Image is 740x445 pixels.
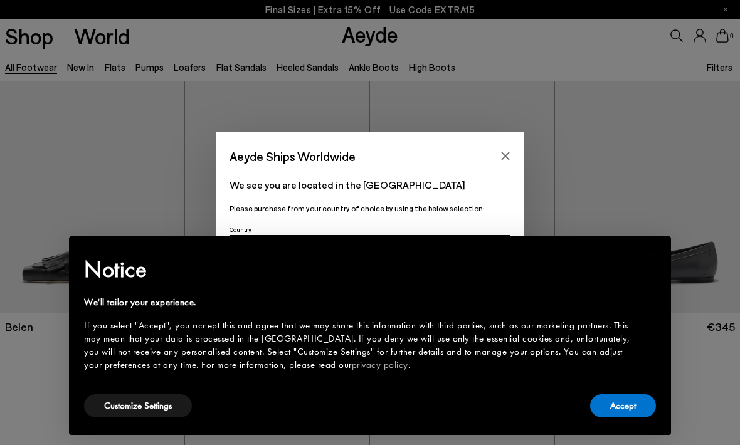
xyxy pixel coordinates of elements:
[590,394,656,417] button: Accept
[84,394,192,417] button: Customize Settings
[636,240,666,270] button: Close this notice
[352,359,408,371] a: privacy policy
[84,296,636,309] div: We'll tailor your experience.
[84,319,636,372] div: If you select "Accept", you accept this and agree that we may share this information with third p...
[496,147,515,165] button: Close
[230,145,356,167] span: Aeyde Ships Worldwide
[84,253,636,286] h2: Notice
[230,177,510,192] p: We see you are located in the [GEOGRAPHIC_DATA]
[647,245,655,264] span: ×
[230,202,510,214] p: Please purchase from your country of choice by using the below selection:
